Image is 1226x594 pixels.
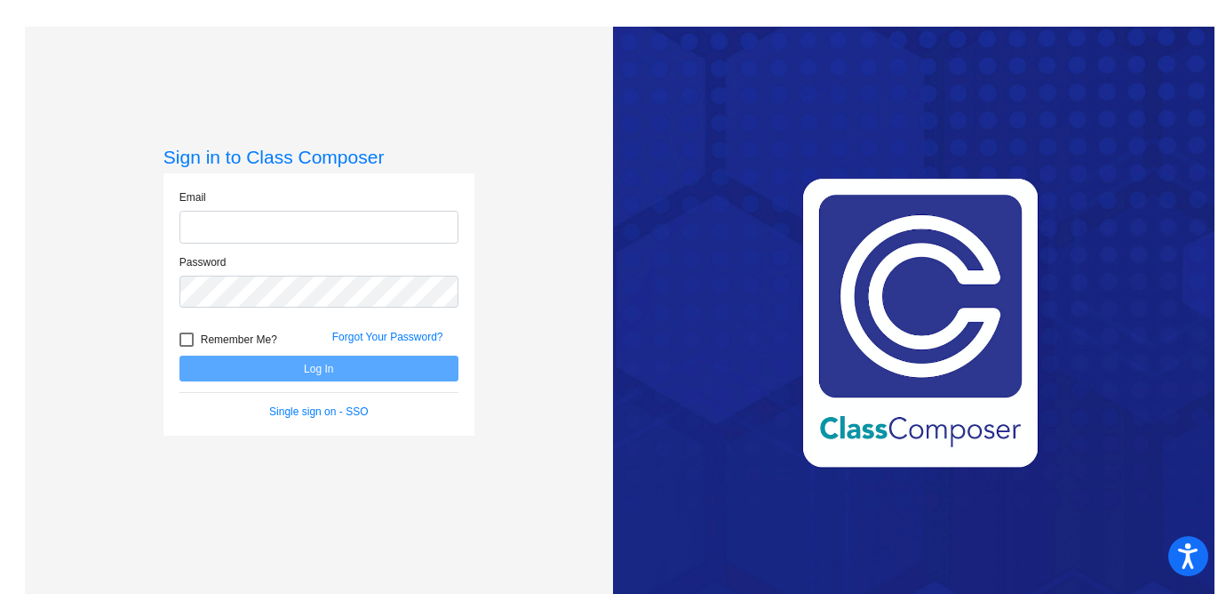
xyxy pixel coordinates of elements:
[179,254,227,270] label: Password
[179,189,206,205] label: Email
[179,356,458,381] button: Log In
[332,331,443,343] a: Forgot Your Password?
[269,405,368,418] a: Single sign on - SSO
[201,329,277,350] span: Remember Me?
[163,146,474,168] h3: Sign in to Class Composer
